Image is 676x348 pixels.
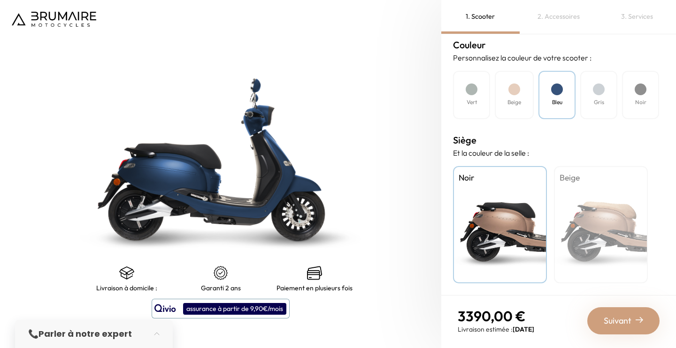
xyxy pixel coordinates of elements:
p: Livraison estimée : [458,325,534,334]
p: Livraison à domicile : [96,284,157,292]
span: [DATE] [513,325,534,333]
h3: Siège [453,133,664,147]
button: assurance à partir de 9,90€/mois [152,299,290,318]
h4: Gris [594,98,604,106]
img: shipping.png [119,265,134,280]
p: Garanti 2 ans [201,284,241,292]
h4: Noir [635,98,646,106]
img: certificat-de-garantie.png [213,265,228,280]
p: Personnalisez la couleur de votre scooter : [453,52,664,63]
img: right-arrow-2.png [636,316,643,324]
div: assurance à partir de 9,90€/mois [183,303,286,315]
h4: Beige [507,98,521,106]
img: logo qivio [154,303,176,314]
p: Et la couleur de la selle : [453,147,664,159]
p: Paiement en plusieurs fois [277,284,353,292]
h3: Couleur [453,38,664,52]
h4: Bleu [552,98,562,106]
h4: Vert [467,98,477,106]
h4: Beige [560,172,642,184]
img: Logo de Brumaire [12,12,96,27]
h4: Noir [459,172,541,184]
img: credit-cards.png [307,265,322,280]
span: Suivant [604,314,631,327]
p: 3390,00 € [458,308,534,325]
